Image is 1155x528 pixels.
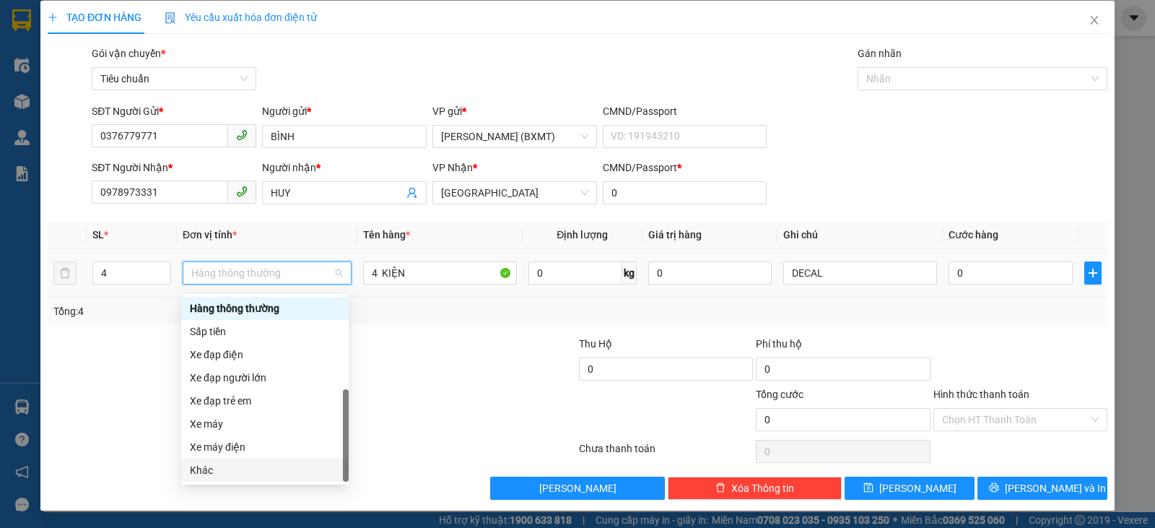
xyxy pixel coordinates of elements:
span: phone [236,186,248,197]
span: TẠO ĐƠN HÀNG [48,12,141,23]
span: SL [92,229,104,241]
div: Sấp tiền [190,324,340,339]
span: Tuy Hòa [441,182,588,204]
div: CMND/Passport [603,103,767,119]
img: icon [165,12,176,24]
button: save[PERSON_NAME] [845,477,975,500]
div: Khác [190,462,340,478]
th: Ghi chú [777,221,943,249]
span: Cước hàng [949,229,998,241]
div: [GEOGRAPHIC_DATA] [138,12,284,45]
input: VD: Bàn, Ghế [363,261,517,285]
div: 0789349586 [138,62,284,82]
div: VP gửi [432,103,597,119]
span: Tiêu chuẩn [100,68,248,90]
span: Tên hàng [363,229,410,241]
span: VP Nhận [432,162,473,173]
div: Người gửi [262,103,427,119]
span: [PERSON_NAME] và In [1005,480,1106,496]
div: Tổng: 4 [53,303,447,319]
div: [PERSON_NAME] (BXMT) [12,12,128,62]
div: 0325364979 [12,79,128,100]
input: Ghi Chú [783,261,937,285]
span: Tổng cước [756,389,803,400]
div: Khác [181,459,349,482]
span: Định lượng [557,229,608,241]
div: Người nhận [262,160,427,176]
span: save [863,482,873,494]
div: Hàng thông thường [181,297,349,320]
label: Hình thức thanh toán [933,389,1029,400]
div: Xe đạp trẻ em [190,393,340,409]
span: phone [236,129,248,141]
span: [PERSON_NAME] [879,480,956,496]
div: Xe đạp điện [190,347,340,363]
div: Xe máy [190,416,340,432]
span: Thu Hộ [579,338,612,350]
button: plus [1084,261,1102,285]
span: plus [1085,267,1101,279]
div: HIỀN [12,62,128,79]
span: Gửi: [12,12,35,27]
span: [PERSON_NAME] [539,480,616,496]
span: Đơn vị tính [183,229,237,241]
span: printer [989,482,999,494]
span: Giá trị hàng [648,229,702,241]
span: Hồ Chí Minh (BXMT) [441,126,588,147]
span: kg [622,261,637,285]
span: close [1089,14,1100,26]
button: delete [53,261,77,285]
span: Gói vận chuyển [92,48,165,59]
label: Gán nhãn [858,48,902,59]
div: Hàng thông thường [190,300,340,316]
span: Xóa Thông tin [731,480,794,496]
div: Xe đạp người lớn [190,370,340,386]
div: Xe máy điện [190,439,340,455]
span: Hàng thông thường [191,262,343,284]
div: MỪNG [138,45,284,62]
input: 0 [648,261,772,285]
div: Xe đạp người lớn [181,366,349,389]
button: deleteXóa Thông tin [668,477,842,500]
span: Yêu cầu xuất hóa đơn điện tử [165,12,317,23]
button: [PERSON_NAME] [490,477,664,500]
div: Phí thu hộ [756,336,930,358]
span: Nhận: [138,12,173,27]
span: plus [48,12,58,22]
div: Chưa thanh toán [577,441,754,466]
div: Sấp tiền [181,320,349,343]
button: Close [1074,1,1115,41]
div: 0 [138,82,284,100]
span: delete [715,482,725,494]
div: Xe máy điện [181,436,349,459]
div: Xe đạp điện [181,343,349,366]
div: SĐT Người Nhận [92,160,256,176]
div: SĐT Người Gửi [92,103,256,119]
div: Xe đạp trẻ em [181,389,349,412]
button: printer[PERSON_NAME] và In [977,477,1107,500]
div: CMND/Passport [603,160,767,176]
span: user-add [406,187,418,199]
div: Xe máy [181,412,349,436]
